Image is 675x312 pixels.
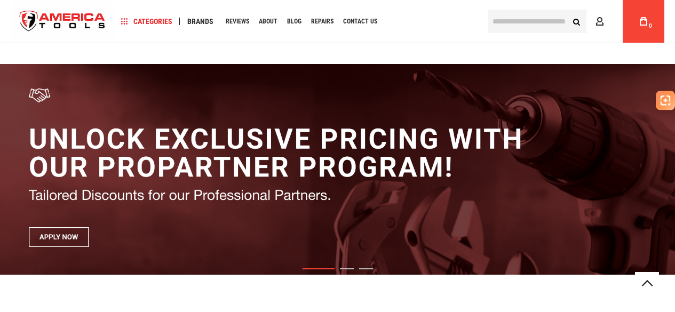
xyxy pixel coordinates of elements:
[343,18,377,25] span: Contact Us
[182,14,218,29] a: Brands
[121,18,172,25] span: Categories
[649,23,652,29] span: 0
[306,14,338,29] a: Repairs
[116,14,177,29] a: Categories
[221,14,254,29] a: Reviews
[566,11,586,31] button: Search
[187,18,213,25] span: Brands
[254,14,282,29] a: About
[287,18,301,25] span: Blog
[311,18,333,25] span: Repairs
[226,18,249,25] span: Reviews
[11,2,114,42] a: store logo
[11,2,114,42] img: America Tools
[259,18,277,25] span: About
[282,14,306,29] a: Blog
[338,14,382,29] a: Contact Us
